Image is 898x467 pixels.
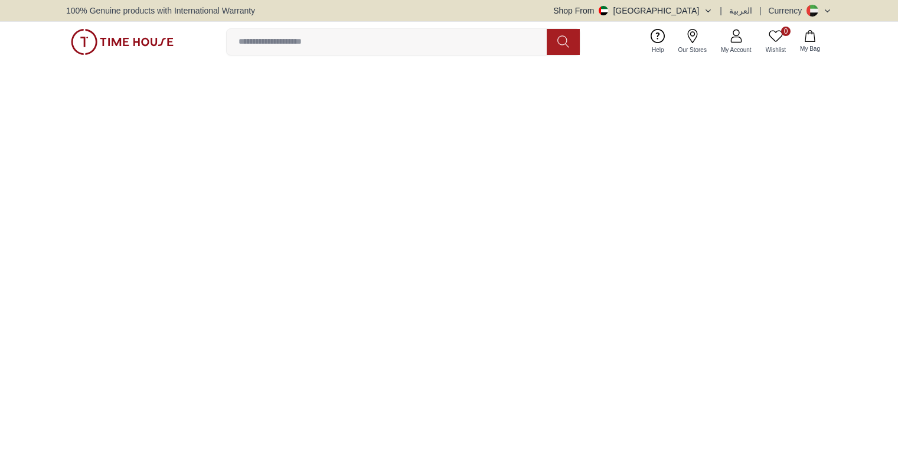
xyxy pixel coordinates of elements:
span: Our Stores [674,45,711,54]
span: | [720,5,722,17]
a: Our Stores [671,27,714,57]
span: My Account [716,45,756,54]
span: 100% Genuine products with International Warranty [66,5,255,17]
button: العربية [729,5,752,17]
span: | [759,5,762,17]
button: Shop From[GEOGRAPHIC_DATA] [553,5,713,17]
span: 0 [781,27,791,36]
div: Currency [768,5,806,17]
a: 0Wishlist [759,27,793,57]
img: United Arab Emirates [599,6,608,15]
img: ... [71,29,174,55]
button: My Bag [793,28,827,55]
span: Help [647,45,669,54]
span: My Bag [795,44,825,53]
a: Help [645,27,671,57]
span: Wishlist [761,45,791,54]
